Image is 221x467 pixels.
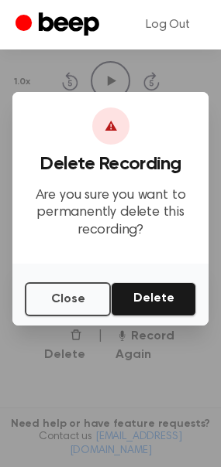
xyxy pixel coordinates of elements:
[130,6,205,43] a: Log Out
[92,107,129,145] div: ⚠
[25,282,111,316] button: Close
[16,10,103,40] a: Beep
[111,282,196,316] button: Delete
[25,187,196,240] p: Are you sure you want to permanently delete this recording?
[25,154,196,175] h3: Delete Recording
